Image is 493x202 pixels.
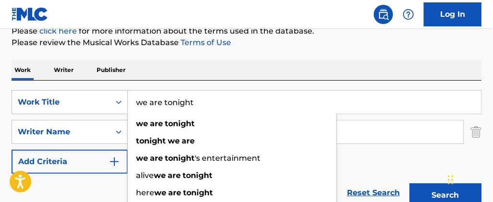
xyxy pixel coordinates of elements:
strong: tonight [183,171,212,180]
img: 9d2ae6d4665cec9f34b9.svg [109,156,120,167]
span: here [136,188,154,197]
iframe: Chat Widget [445,156,493,202]
strong: we [168,136,180,145]
strong: we [154,171,166,180]
strong: tonight [165,119,195,128]
p: Publisher [94,60,128,80]
p: Please for more information about the terms used in the database. [12,25,481,37]
strong: are [182,136,195,145]
p: Work [12,60,34,80]
strong: we [154,188,166,197]
strong: we [136,119,148,128]
img: search [378,9,389,20]
div: Work Title [18,96,104,108]
strong: are [168,188,181,197]
a: click here [39,26,77,36]
strong: tonight [165,154,195,163]
strong: are [150,119,163,128]
strong: tonight [183,188,213,197]
p: Please review the Musical Works Database [12,37,481,48]
button: Add Criteria [12,150,128,174]
div: Writer Name [18,126,104,138]
a: Public Search [374,5,393,24]
strong: tonight [136,136,166,145]
strong: are [150,154,163,163]
img: Delete Criterion [471,120,481,144]
p: Writer [51,60,76,80]
img: MLC Logo [12,7,49,21]
a: Terms of Use [179,38,231,47]
div: Drag [448,166,454,194]
a: Log In [424,2,481,26]
span: 's entertainment [195,154,260,163]
img: help [403,9,414,20]
strong: are [168,171,181,180]
div: Help [399,5,418,24]
strong: we [136,154,148,163]
span: alive [136,171,154,180]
